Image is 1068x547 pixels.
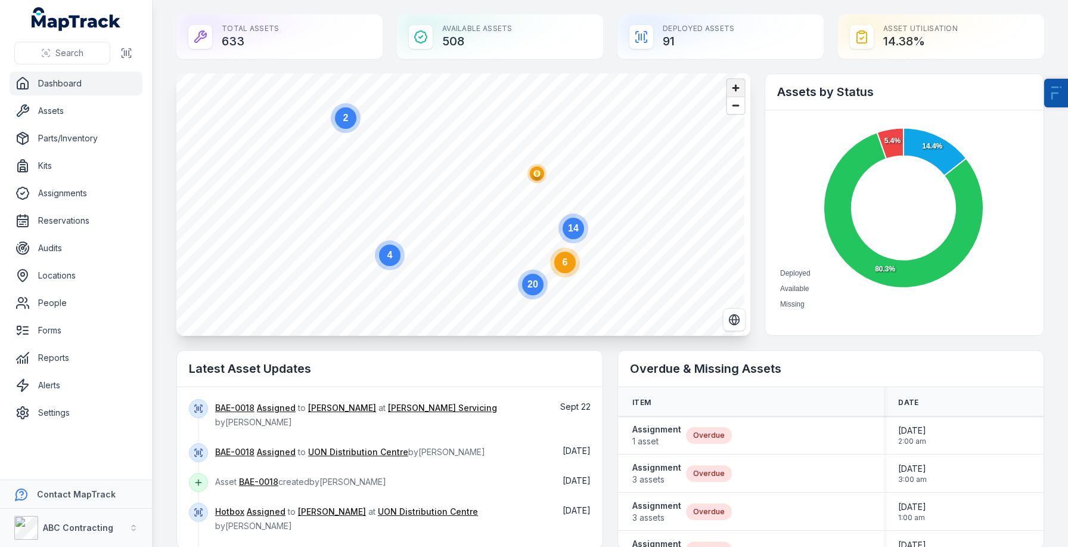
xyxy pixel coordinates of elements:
[727,97,744,114] button: Zoom out
[215,477,386,487] span: Asset created by [PERSON_NAME]
[632,462,681,474] strong: Assignment
[727,79,744,97] button: Zoom in
[898,501,926,513] span: [DATE]
[298,506,366,518] a: [PERSON_NAME]
[563,475,591,486] time: 19/09/2025, 1:34:11 pm
[10,209,142,233] a: Reservations
[176,73,744,336] canvas: Map
[14,42,110,64] button: Search
[10,154,142,178] a: Kits
[632,424,681,435] strong: Assignment
[10,291,142,315] a: People
[686,503,732,520] div: Overdue
[37,489,116,499] strong: Contact MapTrack
[378,506,478,518] a: UON Distribution Centre
[10,126,142,150] a: Parts/Inventory
[563,257,568,267] text: 6
[257,402,296,414] a: Assigned
[10,264,142,288] a: Locations
[10,401,142,425] a: Settings
[898,501,926,523] time: 31/01/2025, 1:00:00 am
[189,360,591,377] h2: Latest Asset Updates
[898,463,927,484] time: 30/11/2024, 3:00:00 am
[632,474,681,486] span: 3 assets
[686,465,732,482] div: Overdue
[55,47,83,59] span: Search
[388,402,497,414] a: [PERSON_NAME] Servicing
[560,401,591,412] time: 22/09/2025, 10:40:44 am
[560,401,591,412] span: Sept 22
[527,279,538,289] text: 20
[898,463,927,475] span: [DATE]
[215,506,244,518] a: Hotbox
[10,236,142,260] a: Audits
[780,285,809,293] span: Available
[308,402,376,414] a: [PERSON_NAME]
[215,447,485,457] span: to by [PERSON_NAME]
[215,506,478,531] span: to at by [PERSON_NAME]
[563,446,591,456] span: [DATE]
[630,360,1032,377] h2: Overdue & Missing Assets
[563,505,591,515] span: [DATE]
[308,446,408,458] a: UON Distribution Centre
[568,223,579,233] text: 14
[215,403,497,427] span: to at by [PERSON_NAME]
[10,99,142,123] a: Assets
[898,475,927,484] span: 3:00 am
[247,506,285,518] a: Assigned
[10,346,142,370] a: Reports
[215,446,254,458] a: BAE-0018
[632,500,681,512] strong: Assignment
[32,7,121,31] a: MapTrack
[563,446,591,456] time: 19/09/2025, 1:34:25 pm
[632,462,681,486] a: Assignment3 assets
[777,84,1032,100] h2: Assets by Status
[780,300,805,308] span: Missing
[632,435,681,447] span: 1 asset
[898,425,926,437] span: [DATE]
[10,319,142,342] a: Forms
[780,269,811,277] span: Deployed
[563,475,591,486] span: [DATE]
[215,402,254,414] a: BAE-0018
[632,500,681,524] a: Assignment3 assets
[898,513,926,523] span: 1:00 am
[723,308,746,331] button: Switch to Satellite View
[10,181,142,205] a: Assignments
[239,476,278,488] a: BAE-0018
[686,427,732,444] div: Overdue
[632,398,651,407] span: Item
[257,446,296,458] a: Assigned
[632,512,681,524] span: 3 assets
[10,72,142,95] a: Dashboard
[632,424,681,447] a: Assignment1 asset
[898,425,926,446] time: 31/08/2024, 2:00:00 am
[563,505,591,515] time: 19/09/2025, 1:28:01 pm
[10,373,142,397] a: Alerts
[898,398,918,407] span: Date
[387,250,393,260] text: 4
[43,523,113,533] strong: ABC Contracting
[343,113,349,123] text: 2
[898,437,926,446] span: 2:00 am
